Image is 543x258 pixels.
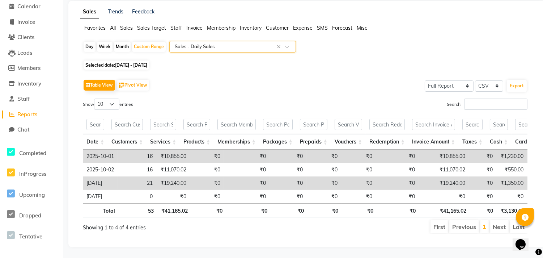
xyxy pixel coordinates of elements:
td: [DATE] [83,190,118,203]
span: Forecast [332,25,352,31]
input: Search Vouchers [335,119,362,130]
span: Favorites [84,25,106,31]
a: Members [2,64,61,72]
td: ₹0 [306,190,341,203]
td: 16 [118,163,156,176]
span: Clear all [277,43,283,51]
td: ₹0 [376,163,419,176]
td: ₹0 [270,150,306,163]
td: ₹0 [419,190,469,203]
td: ₹0 [469,163,496,176]
a: Leads [2,49,61,57]
td: ₹19,240.00 [419,176,469,190]
td: ₹0 [306,163,341,176]
span: Sales [120,25,133,31]
iframe: chat widget [513,229,536,251]
td: ₹0 [306,176,341,190]
span: Invoice [186,25,203,31]
td: ₹10,855.00 [419,150,469,163]
label: Search: [447,99,527,110]
span: Upcoming [19,191,45,198]
a: Reports [2,111,61,119]
td: ₹0 [270,176,306,190]
th: ₹3,130.00 [497,203,528,217]
th: Packages: activate to sort column ascending [259,134,296,150]
input: Search Prepaids [300,119,327,130]
input: Search Cash [490,119,508,130]
td: ₹11,070.02 [419,163,469,176]
input: Search Services [150,119,176,130]
td: ₹0 [376,150,419,163]
a: Chat [2,126,61,134]
a: Calendar [2,3,61,11]
th: Vouchers: activate to sort column ascending [331,134,366,150]
input: Search: [464,99,527,110]
th: Invoice Amount: activate to sort column ascending [408,134,459,150]
input: Search Redemption [369,119,405,130]
td: [DATE] [83,176,118,190]
label: Show entries [83,99,133,110]
a: Clients [2,33,61,42]
div: Custom Range [132,42,166,52]
td: 21 [118,176,156,190]
input: Search Customers [111,119,143,130]
th: Prepaids: activate to sort column ascending [296,134,331,150]
div: Month [114,42,131,52]
td: 2025-10-02 [83,163,118,176]
span: Completed [19,150,46,157]
td: ₹0 [190,190,224,203]
th: ₹41,165.02 [419,203,470,217]
input: Search Invoice Amount [412,119,455,130]
span: Leads [17,49,32,56]
img: pivot.png [119,83,124,88]
select: Showentries [94,99,119,110]
input: Search Memberships [217,119,256,130]
td: 2025-10-01 [83,150,118,163]
th: ₹0 [271,203,307,217]
td: ₹0 [341,150,376,163]
th: ₹0 [342,203,377,217]
button: Pivot View [117,80,149,91]
span: Inventory [17,80,41,87]
td: ₹0 [376,190,419,203]
th: ₹41,165.02 [157,203,191,217]
a: 1 [483,223,486,230]
td: ₹0 [469,190,496,203]
span: InProgress [19,170,46,177]
td: ₹0 [190,150,224,163]
td: ₹0 [376,176,419,190]
td: ₹550.00 [496,163,527,176]
a: Staff [2,95,61,103]
th: ₹0 [226,203,271,217]
span: All [110,25,116,31]
td: 0 [118,190,156,203]
th: Redemption: activate to sort column ascending [366,134,408,150]
a: Sales [80,5,99,18]
td: ₹0 [341,190,376,203]
td: ₹11,070.02 [156,163,190,176]
input: Search Packages [263,119,293,130]
span: Inventory [240,25,262,31]
span: Membership [207,25,236,31]
a: Feedback [132,8,154,15]
th: Cash: activate to sort column ascending [486,134,512,150]
span: [DATE] - [DATE] [115,62,147,68]
a: Trends [108,8,123,15]
th: ₹0 [191,203,226,217]
th: Date: activate to sort column ascending [83,134,108,150]
th: Customers: activate to sort column ascending [108,134,147,150]
td: ₹0 [190,176,224,190]
td: ₹1,230.00 [496,150,527,163]
span: Dropped [19,212,41,219]
td: ₹1,350.00 [496,176,527,190]
a: Invoice [2,18,61,26]
span: Invoice [17,18,35,25]
div: Showing 1 to 4 of 4 entries [83,220,262,232]
td: ₹0 [306,150,341,163]
td: ₹0 [224,190,270,203]
th: Total [83,203,119,217]
span: Selected date: [84,61,149,70]
th: ₹0 [377,203,419,217]
div: Day [84,42,96,52]
td: ₹0 [224,176,270,190]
